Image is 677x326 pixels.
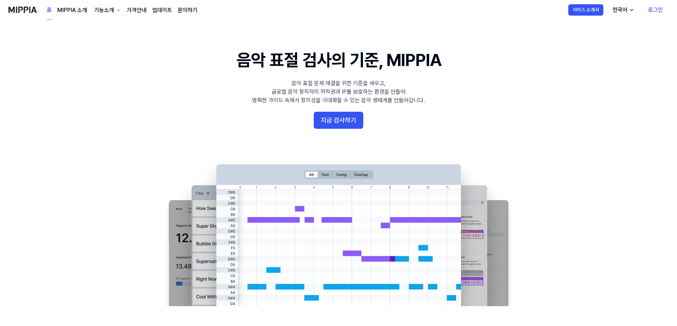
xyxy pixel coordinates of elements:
h1: 음악 표절 검사의 기준, MIPPIA [237,48,441,72]
div: 한국어 [611,6,629,14]
a: 업데이트 [152,6,172,15]
a: 홈 [47,0,52,20]
button: 한국어 [607,3,639,17]
button: 기능소개 [93,6,121,15]
button: 지금 검사하기 [314,112,363,129]
a: 문의하기 [178,6,198,15]
a: MIPPIA 소개 [57,6,87,15]
img: main Image [154,157,523,306]
a: 가격안내 [127,6,147,15]
button: 서비스 소개서 [568,4,603,16]
div: 기능소개 [93,6,115,15]
div: 음악 표절 문제 해결을 위한 기준을 세우고, 글로벌 음악 창작자의 저작권과 IP를 보호하는 환경을 만들어 명확한 가이드 속에서 창의성을 극대화할 수 있는 음악 생태계를 만들어... [252,79,425,105]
